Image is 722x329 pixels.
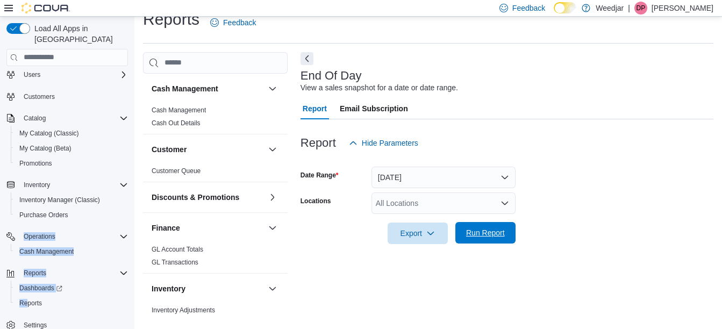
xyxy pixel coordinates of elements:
[143,164,288,182] div: Customer
[301,137,336,149] h3: Report
[266,221,279,234] button: Finance
[303,98,327,119] span: Report
[362,138,418,148] span: Hide Parameters
[15,297,128,310] span: Reports
[345,132,423,154] button: Hide Parameters
[19,196,100,204] span: Inventory Manager (Classic)
[223,17,256,28] span: Feedback
[19,230,60,243] button: Operations
[15,245,128,258] span: Cash Management
[628,2,630,15] p: |
[15,282,67,295] a: Dashboards
[15,282,128,295] span: Dashboards
[19,112,128,125] span: Catalog
[371,167,516,188] button: [DATE]
[266,82,279,95] button: Cash Management
[15,245,78,258] a: Cash Management
[24,92,55,101] span: Customers
[152,192,239,203] h3: Discounts & Promotions
[19,90,128,103] span: Customers
[152,246,203,253] a: GL Account Totals
[15,194,128,206] span: Inventory Manager (Classic)
[15,127,83,140] a: My Catalog (Classic)
[152,83,264,94] button: Cash Management
[455,222,516,244] button: Run Report
[15,209,73,221] a: Purchase Orders
[2,89,132,104] button: Customers
[24,181,50,189] span: Inventory
[19,267,51,280] button: Reports
[301,52,313,65] button: Next
[2,266,132,281] button: Reports
[24,114,46,123] span: Catalog
[637,2,646,15] span: DP
[152,223,180,233] h3: Finance
[152,245,203,254] span: GL Account Totals
[466,227,505,238] span: Run Report
[266,191,279,204] button: Discounts & Promotions
[206,12,260,33] a: Feedback
[143,104,288,134] div: Cash Management
[19,230,128,243] span: Operations
[15,157,56,170] a: Promotions
[11,208,132,223] button: Purchase Orders
[634,2,647,15] div: Dora Pereira
[15,297,46,310] a: Reports
[501,199,509,208] button: Open list of options
[19,68,45,81] button: Users
[512,3,545,13] span: Feedback
[152,119,201,127] a: Cash Out Details
[15,194,104,206] a: Inventory Manager (Classic)
[596,2,624,15] p: Weedjar
[15,142,128,155] span: My Catalog (Beta)
[152,258,198,267] span: GL Transactions
[2,111,132,126] button: Catalog
[554,2,576,13] input: Dark Mode
[22,3,70,13] img: Cova
[19,90,59,103] a: Customers
[2,67,132,82] button: Users
[11,141,132,156] button: My Catalog (Beta)
[143,243,288,273] div: Finance
[19,299,42,307] span: Reports
[19,112,50,125] button: Catalog
[152,319,239,327] a: Inventory by Product Historical
[19,247,74,256] span: Cash Management
[152,167,201,175] a: Customer Queue
[152,283,264,294] button: Inventory
[15,127,128,140] span: My Catalog (Classic)
[652,2,713,15] p: [PERSON_NAME]
[11,244,132,259] button: Cash Management
[152,306,215,314] span: Inventory Adjustments
[19,159,52,168] span: Promotions
[554,13,554,14] span: Dark Mode
[19,144,72,153] span: My Catalog (Beta)
[11,126,132,141] button: My Catalog (Classic)
[11,296,132,311] button: Reports
[15,157,128,170] span: Promotions
[152,83,218,94] h3: Cash Management
[11,281,132,296] a: Dashboards
[301,197,331,205] label: Locations
[152,144,187,155] h3: Customer
[19,68,128,81] span: Users
[394,223,441,244] span: Export
[152,259,198,266] a: GL Transactions
[152,283,185,294] h3: Inventory
[266,282,279,295] button: Inventory
[24,70,40,79] span: Users
[11,192,132,208] button: Inventory Manager (Classic)
[152,106,206,114] a: Cash Management
[301,82,458,94] div: View a sales snapshot for a date or date range.
[152,144,264,155] button: Customer
[15,209,128,221] span: Purchase Orders
[143,9,199,30] h1: Reports
[2,229,132,244] button: Operations
[24,232,55,241] span: Operations
[19,284,62,292] span: Dashboards
[301,69,362,82] h3: End Of Day
[19,129,79,138] span: My Catalog (Classic)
